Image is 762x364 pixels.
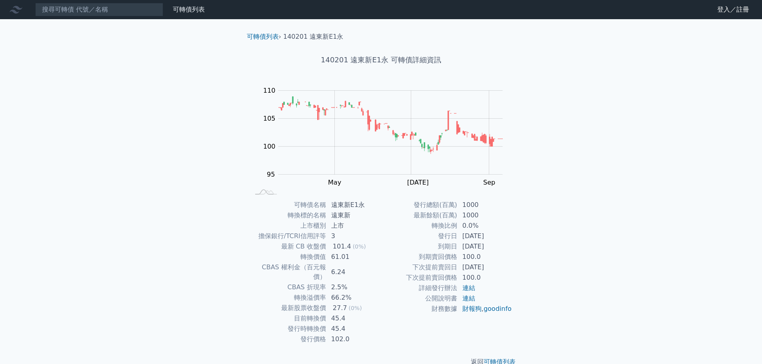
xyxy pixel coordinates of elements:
td: 1000 [458,200,512,210]
a: goodinfo [484,305,512,312]
td: 6.24 [326,262,381,282]
td: 最新 CB 收盤價 [250,241,326,252]
tspan: May [328,179,341,186]
td: CBAS 權利金（百元報價） [250,262,326,282]
td: 61.01 [326,252,381,262]
td: 100.0 [458,273,512,283]
td: 遠東新E1永 [326,200,381,210]
td: 到期日 [381,241,458,252]
td: 到期賣回價格 [381,252,458,262]
li: › [247,32,281,42]
td: [DATE] [458,241,512,252]
tspan: [DATE] [407,179,429,186]
tspan: 95 [267,171,275,178]
td: 轉換比例 [381,221,458,231]
td: 上市櫃別 [250,221,326,231]
td: 財務數據 [381,304,458,314]
td: 最新股票收盤價 [250,303,326,313]
td: 45.4 [326,324,381,334]
td: 下次提前賣回價格 [381,273,458,283]
td: 100.0 [458,252,512,262]
td: 擔保銀行/TCRI信用評等 [250,231,326,241]
a: 可轉債列表 [247,33,279,40]
td: 發行日 [381,231,458,241]
a: 連結 [462,284,475,292]
td: 3 [326,231,381,241]
a: 可轉債列表 [173,6,205,13]
td: 公開說明書 [381,293,458,304]
td: 66.2% [326,292,381,303]
span: (0%) [348,305,362,311]
li: 140201 遠東新E1永 [283,32,343,42]
td: [DATE] [458,231,512,241]
a: 登入／註冊 [711,3,756,16]
td: 102.0 [326,334,381,344]
td: 0.0% [458,221,512,231]
td: 詳細發行辦法 [381,283,458,293]
td: 轉換標的名稱 [250,210,326,221]
td: 上市 [326,221,381,231]
g: Chart [259,87,515,186]
td: CBAS 折現率 [250,282,326,292]
td: 最新餘額(百萬) [381,210,458,221]
tspan: 110 [263,87,276,94]
td: , [458,304,512,314]
input: 搜尋可轉債 代號／名稱 [35,3,163,16]
span: (0%) [353,243,366,250]
td: 1000 [458,210,512,221]
td: 轉換價值 [250,252,326,262]
td: 發行總額(百萬) [381,200,458,210]
td: 發行價格 [250,334,326,344]
h1: 140201 遠東新E1永 可轉債詳細資訊 [240,54,522,66]
a: 財報狗 [462,305,482,312]
td: 發行時轉換價 [250,324,326,334]
a: 連結 [462,294,475,302]
td: 下次提前賣回日 [381,262,458,273]
td: 目前轉換價 [250,313,326,324]
tspan: Sep [483,179,495,186]
td: [DATE] [458,262,512,273]
div: 27.7 [331,303,349,313]
tspan: 100 [263,143,276,150]
td: 45.4 [326,313,381,324]
td: 可轉債名稱 [250,200,326,210]
tspan: 105 [263,115,276,122]
td: 轉換溢價率 [250,292,326,303]
td: 遠東新 [326,210,381,221]
td: 2.5% [326,282,381,292]
div: 101.4 [331,242,353,251]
